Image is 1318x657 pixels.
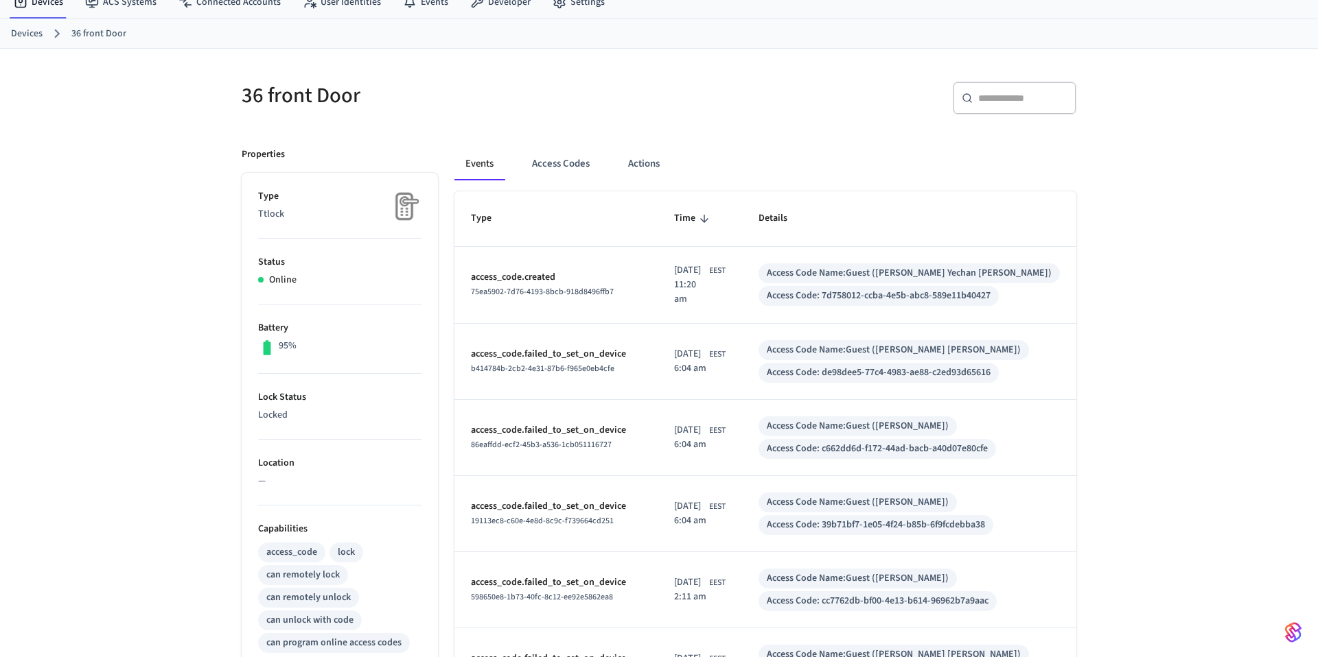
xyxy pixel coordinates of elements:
span: 86eaffdd-ecf2-45b3-a536-1cb051116727 [471,439,612,451]
span: [DATE] 6:04 am [674,499,706,528]
span: [DATE] 2:11 am [674,575,706,604]
div: access_code [266,545,317,560]
span: [DATE] 6:04 am [674,347,706,376]
p: Ttlock [258,207,421,222]
span: 598650e8-1b73-40fc-8c12-ee92e5862ea8 [471,591,613,603]
div: Access Code: 39b71bf7-1e05-4f24-b85b-6f9fcdebba38 [767,518,985,532]
p: Status [258,255,421,270]
span: Details [759,208,805,229]
div: can program online access codes [266,636,402,650]
button: Events [454,147,505,180]
div: can unlock with code [266,613,354,628]
div: Europe/Kiev [674,499,726,528]
div: Access Code Name: Guest ([PERSON_NAME]) [767,571,949,586]
div: can remotely lock [266,568,340,582]
a: Devices [11,27,43,41]
span: b414784b-2cb2-4e31-87b6-f965e0eb4cfe [471,363,614,374]
h5: 36 front Door [242,82,651,110]
div: Access Code Name: Guest ([PERSON_NAME]) [767,495,949,510]
div: Europe/Kiev [674,263,726,307]
span: Type [471,208,509,229]
p: Battery [258,321,421,335]
div: lock [338,545,355,560]
div: Access Code: cc7762db-bf00-4e13-b614-96962b7a9aac [767,594,988,608]
p: Online [269,273,297,287]
div: Access Code: 7d758012-ccba-4e5b-abc8-589e11b40427 [767,289,991,303]
p: Locked [258,408,421,422]
span: 19113ec8-c60e-4e8d-8c9c-f739664cd251 [471,515,614,527]
span: EEST [709,265,726,277]
span: [DATE] 6:04 am [674,423,706,452]
button: Actions [617,147,671,180]
div: Access Code Name: Guest ([PERSON_NAME] [PERSON_NAME]) [767,343,1021,357]
div: Access Code: c662dd6d-f172-44ad-bacb-a40d07e80cfe [767,442,988,456]
img: SeamLogoGradient.69752ec5.svg [1285,621,1302,643]
div: Access Code Name: Guest ([PERSON_NAME] Yechan [PERSON_NAME]) [767,266,1052,280]
img: Placeholder Lock Image [387,189,421,224]
span: [DATE] 11:20 am [674,263,706,307]
p: access_code.failed_to_set_on_device [471,423,641,438]
div: Access Code Name: Guest ([PERSON_NAME]) [767,419,949,433]
div: can remotely unlock [266,590,351,605]
span: EEST [709,501,726,513]
p: access_code.failed_to_set_on_device [471,575,641,590]
div: Europe/Kiev [674,347,726,376]
span: EEST [709,348,726,361]
span: 75ea5902-7d76-4193-8bcb-918d8496ffb7 [471,286,614,298]
p: Location [258,456,421,470]
a: 36 front Door [71,27,126,41]
div: ant example [454,147,1076,180]
p: Properties [242,147,285,162]
p: 95% [279,339,297,353]
p: — [258,474,421,488]
p: Capabilities [258,522,421,536]
p: Type [258,189,421,204]
p: Lock Status [258,390,421,405]
div: Access Code: de98dee5-77c4-4983-ae88-c2ed93d65616 [767,366,991,380]
div: Europe/Kiev [674,423,726,452]
div: Europe/Kiev [674,575,726,604]
button: Access Codes [521,147,601,180]
p: access_code.failed_to_set_on_device [471,347,641,361]
span: Time [674,208,713,229]
p: access_code.created [471,270,641,285]
span: EEST [709,577,726,589]
p: access_code.failed_to_set_on_device [471,499,641,514]
span: EEST [709,425,726,437]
